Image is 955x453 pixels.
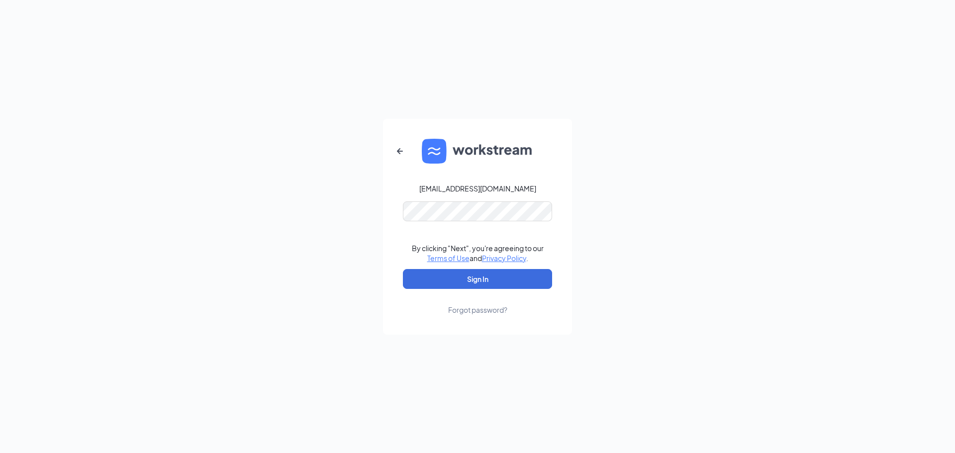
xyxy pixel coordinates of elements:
[419,183,536,193] div: [EMAIL_ADDRESS][DOMAIN_NAME]
[394,145,406,157] svg: ArrowLeftNew
[412,243,544,263] div: By clicking "Next", you're agreeing to our and .
[448,305,507,315] div: Forgot password?
[388,139,412,163] button: ArrowLeftNew
[403,269,552,289] button: Sign In
[482,254,526,263] a: Privacy Policy
[422,139,533,164] img: WS logo and Workstream text
[448,289,507,315] a: Forgot password?
[427,254,470,263] a: Terms of Use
